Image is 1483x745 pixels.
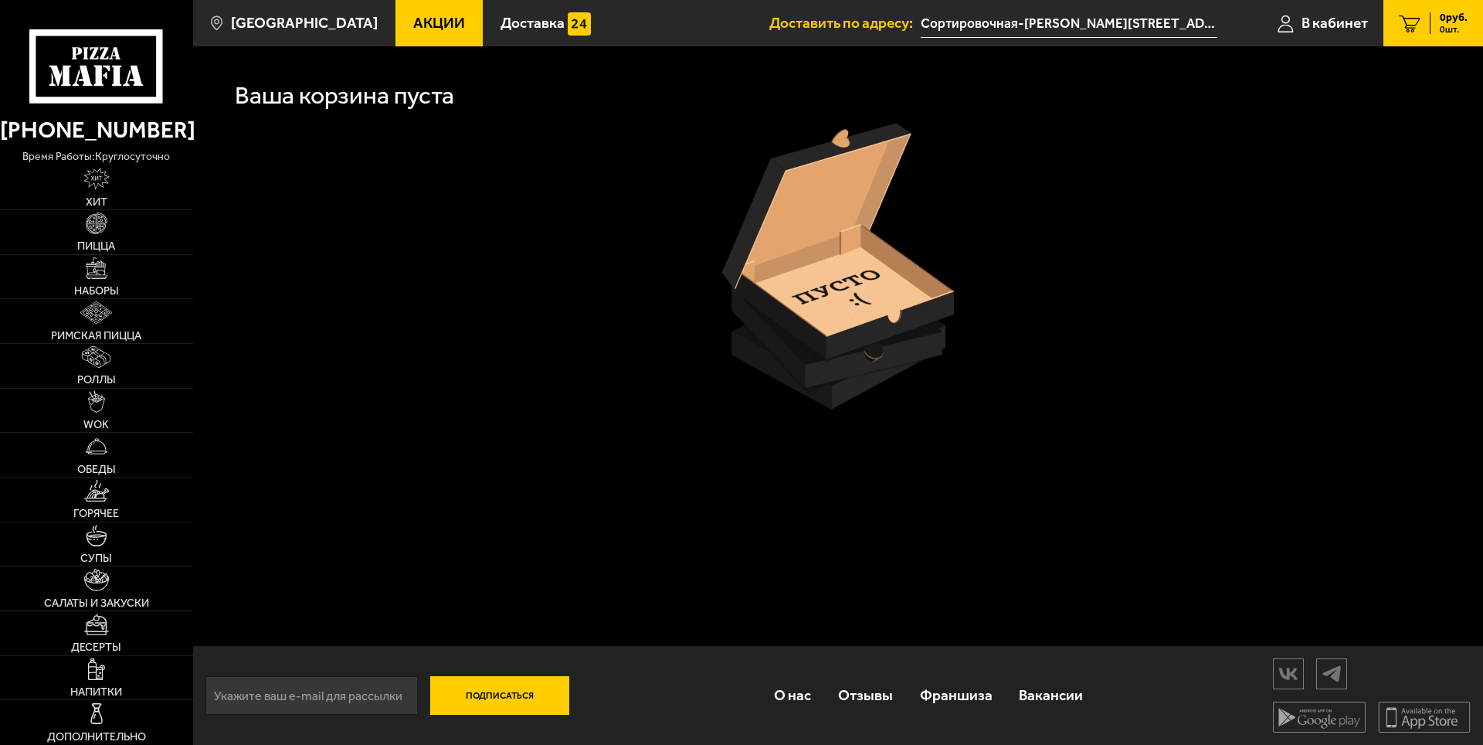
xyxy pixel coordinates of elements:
h1: Ваша корзина пуста [235,83,454,107]
a: Вакансии [1006,670,1097,720]
input: Укажите ваш e-mail для рассылки [205,676,418,715]
img: пустая коробка [722,123,954,410]
span: Доставка [501,15,565,30]
a: Отзывы [825,670,907,720]
span: Акции [413,15,465,30]
span: 0 руб. [1440,12,1468,23]
span: Горячее [73,508,119,519]
span: WOK [83,419,109,430]
a: Франшиза [906,670,1006,720]
span: Обеды [77,464,116,475]
button: Подписаться [430,676,569,715]
span: [GEOGRAPHIC_DATA] [231,15,378,30]
input: Ваш адрес доставки [921,9,1217,38]
span: Хит [86,196,107,207]
span: Десерты [71,641,121,652]
span: 0 шт. [1440,25,1468,34]
span: Сортировочная-Московская улица, 21 [921,9,1217,38]
span: Наборы [74,285,119,296]
span: Пицца [77,240,115,251]
span: В кабинет [1301,15,1368,30]
span: Дополнительно [47,731,146,742]
img: vk [1274,660,1303,687]
span: Римская пицца [51,330,141,341]
a: О нас [761,670,825,720]
img: 15daf4d41897b9f0e9f617042186c801.svg [568,12,591,36]
img: tg [1317,660,1346,687]
span: Салаты и закуски [44,597,149,608]
span: Супы [80,553,112,563]
span: Доставить по адресу: [769,15,921,30]
span: Напитки [70,686,122,697]
span: Роллы [77,374,116,385]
